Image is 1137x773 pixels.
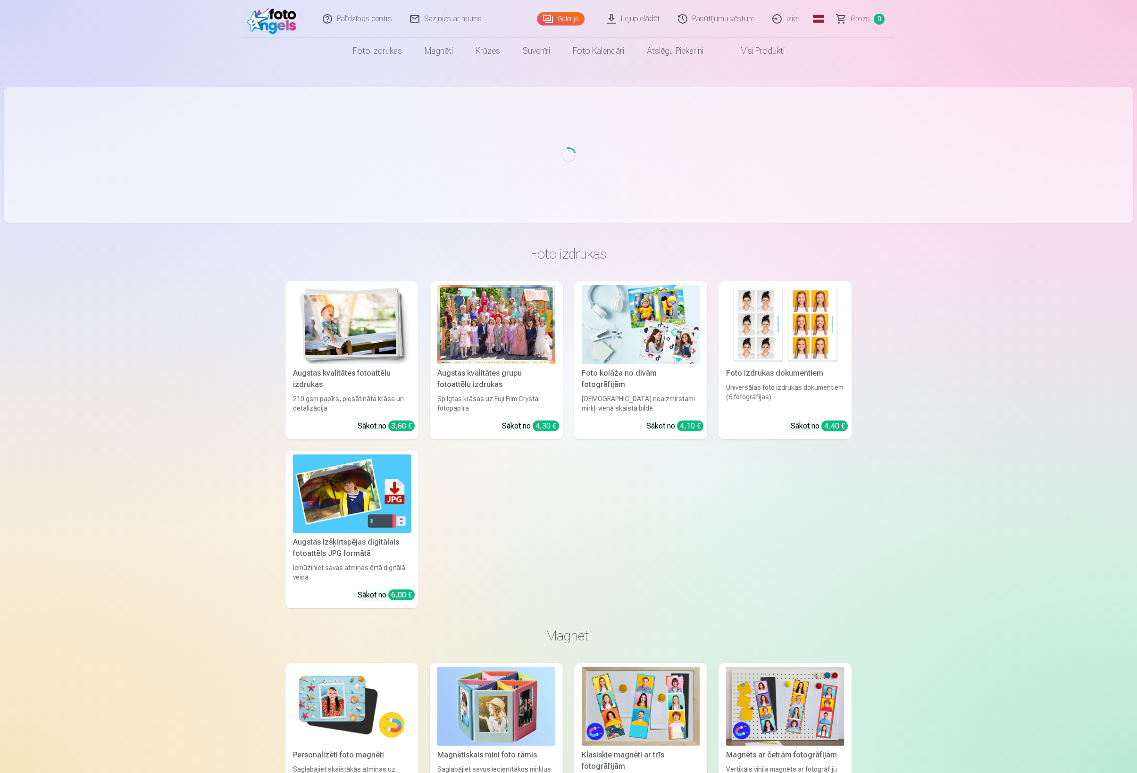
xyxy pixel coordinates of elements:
h3: Magnēti [293,627,844,644]
div: 210 gsm papīrs, piesātināta krāsa un detalizācija [289,394,415,413]
div: 4,30 € [533,420,559,431]
h3: Foto izdrukas [293,245,844,262]
img: Magnēts ar četrām fotogrāfijām [726,667,844,746]
img: Klasiskie magnēti ar trīs fotogrāfijām [582,667,700,746]
div: Sākot no [358,589,415,601]
a: Augstas kvalitātes grupu fotoattēlu izdrukasSpilgtas krāsas uz Fuji Film Crystal fotopapīraSākot ... [430,281,563,439]
div: Sākot no [358,420,415,432]
a: Suvenīri [511,38,561,64]
a: Atslēgu piekariņi [635,38,715,64]
div: Spilgtas krāsas uz Fuji Film Crystal fotopapīra [434,394,559,413]
a: Galerija [537,12,585,25]
img: Augstas izšķirtspējas digitālais fotoattēls JPG formātā [293,454,411,533]
div: Magnētiskais mini foto rāmis [434,749,559,761]
a: Magnēti [413,38,464,64]
div: Augstas kvalitātes fotoattēlu izdrukas [289,368,415,390]
div: 6,00 € [388,589,415,600]
div: Magnēts ar četrām fotogrāfijām [722,749,848,761]
div: Augstas kvalitātes grupu fotoattēlu izdrukas [434,368,559,390]
a: Foto izdrukas dokumentiemFoto izdrukas dokumentiemUniversālas foto izdrukas dokumentiem (6 fotogr... [719,281,852,439]
a: Augstas izšķirtspējas digitālais fotoattēls JPG formātāAugstas izšķirtspējas digitālais fotoattēl... [285,451,418,609]
div: Sākot no [791,420,848,432]
div: Foto kolāža no divām fotogrāfijām [578,368,703,390]
img: Magnētiskais mini foto rāmis [437,667,555,746]
a: Visi produkti [715,38,796,64]
a: Foto kolāža no divām fotogrāfijāmFoto kolāža no divām fotogrāfijām[DEMOGRAPHIC_DATA] neaizmirstam... [574,281,707,439]
img: /fa1 [247,4,301,34]
a: Foto kalendāri [561,38,635,64]
a: Augstas kvalitātes fotoattēlu izdrukasAugstas kvalitātes fotoattēlu izdrukas210 gsm papīrs, piesā... [285,281,418,439]
div: 4,10 € [677,420,703,431]
div: Sākot no [646,420,703,432]
img: Personalizēti foto magnēti [293,667,411,746]
div: Sākot no [502,420,559,432]
div: [DEMOGRAPHIC_DATA] neaizmirstami mirkļi vienā skaistā bildē [578,394,703,413]
img: Foto izdrukas dokumentiem [726,285,844,364]
span: 0 [874,14,885,25]
div: Foto izdrukas dokumentiem [722,368,848,379]
div: Universālas foto izdrukas dokumentiem (6 fotogrāfijas) [722,383,848,413]
span: Grozs [851,13,870,25]
div: 3,60 € [388,420,415,431]
div: 4,40 € [821,420,848,431]
a: Krūzes [464,38,511,64]
a: Foto izdrukas [342,38,413,64]
div: Personalizēti foto magnēti [289,749,415,761]
div: Iemūžiniet savas atmiņas ērtā digitālā veidā [289,563,415,582]
img: Foto kolāža no divām fotogrāfijām [582,285,700,364]
div: Klasiskie magnēti ar trīs fotogrāfijām [578,749,703,772]
img: Augstas kvalitātes fotoattēlu izdrukas [293,285,411,364]
div: Augstas izšķirtspējas digitālais fotoattēls JPG formātā [289,537,415,559]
